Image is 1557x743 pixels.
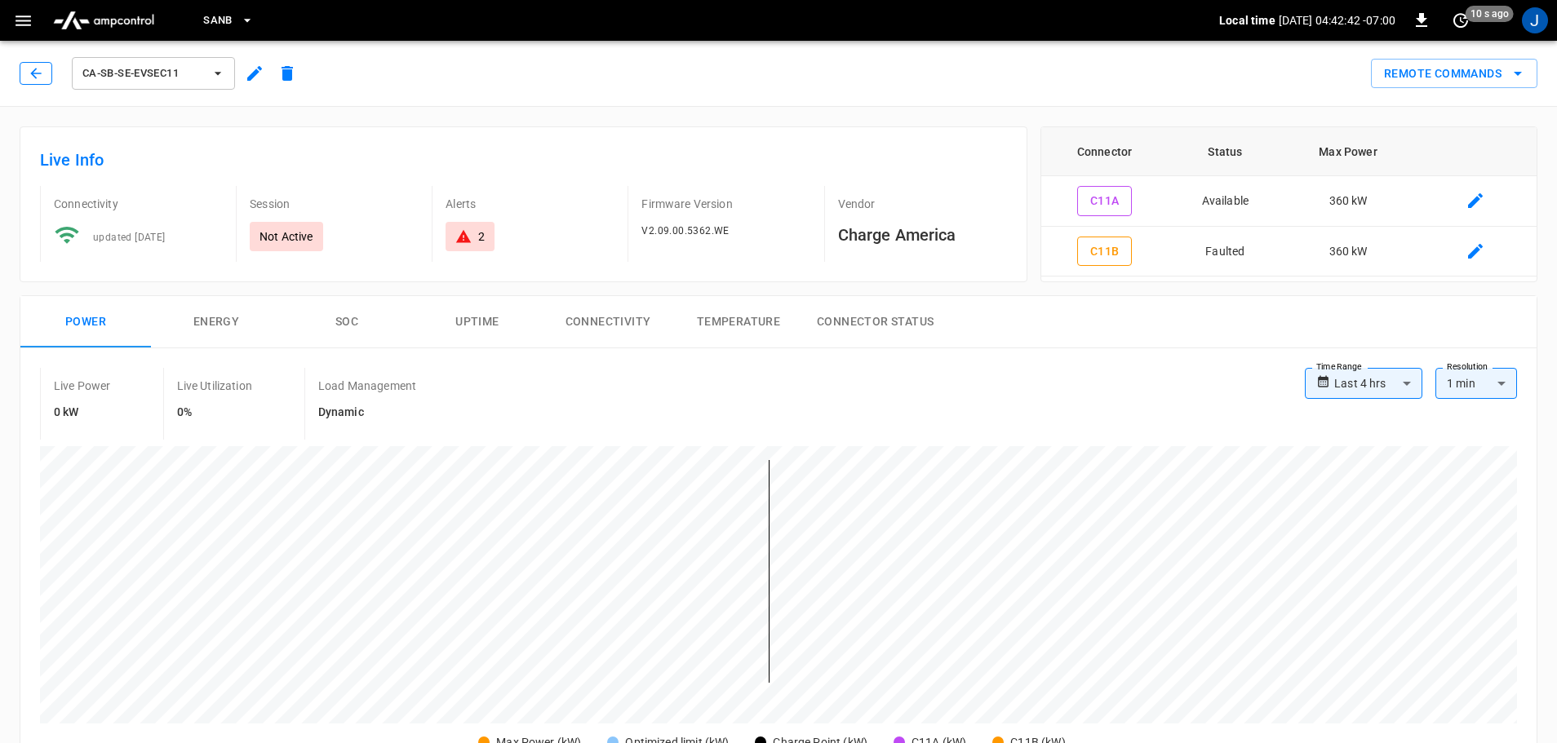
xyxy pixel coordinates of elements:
[412,296,543,348] button: Uptime
[177,404,252,422] h6: 0%
[1466,6,1514,22] span: 10 s ago
[259,228,313,245] p: Not Active
[282,296,412,348] button: SOC
[1371,59,1537,89] div: remote commands options
[72,57,235,90] button: ca-sb-se-evseC11
[543,296,673,348] button: Connectivity
[1282,127,1414,176] th: Max Power
[1447,360,1488,374] label: Resolution
[1316,360,1362,374] label: Time Range
[250,196,419,212] p: Session
[1219,12,1275,29] p: Local time
[804,296,947,348] button: Connector Status
[446,196,614,212] p: Alerts
[54,378,111,394] p: Live Power
[1371,59,1537,89] button: Remote Commands
[1334,368,1422,399] div: Last 4 hrs
[1077,186,1133,216] button: C11A
[54,404,111,422] h6: 0 kW
[838,196,1007,212] p: Vendor
[1168,176,1282,227] td: Available
[203,11,233,30] span: SanB
[478,228,485,245] div: 2
[20,296,151,348] button: Power
[1041,127,1169,176] th: Connector
[177,378,252,394] p: Live Utilization
[1522,7,1548,33] div: profile-icon
[1282,227,1414,277] td: 360 kW
[54,196,223,212] p: Connectivity
[1041,127,1537,276] table: connector table
[82,64,203,83] span: ca-sb-se-evseC11
[641,196,810,212] p: Firmware Version
[93,232,166,243] span: updated [DATE]
[47,5,161,36] img: ampcontrol.io logo
[40,147,1007,173] h6: Live Info
[197,5,260,37] button: SanB
[1435,368,1517,399] div: 1 min
[1168,127,1282,176] th: Status
[838,222,1007,248] h6: Charge America
[1077,237,1133,267] button: C11B
[318,404,416,422] h6: Dynamic
[318,378,416,394] p: Load Management
[673,296,804,348] button: Temperature
[151,296,282,348] button: Energy
[1279,12,1395,29] p: [DATE] 04:42:42 -07:00
[1448,7,1474,33] button: set refresh interval
[1282,176,1414,227] td: 360 kW
[641,225,729,237] span: V2.09.00.5362.WE
[1168,227,1282,277] td: Faulted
